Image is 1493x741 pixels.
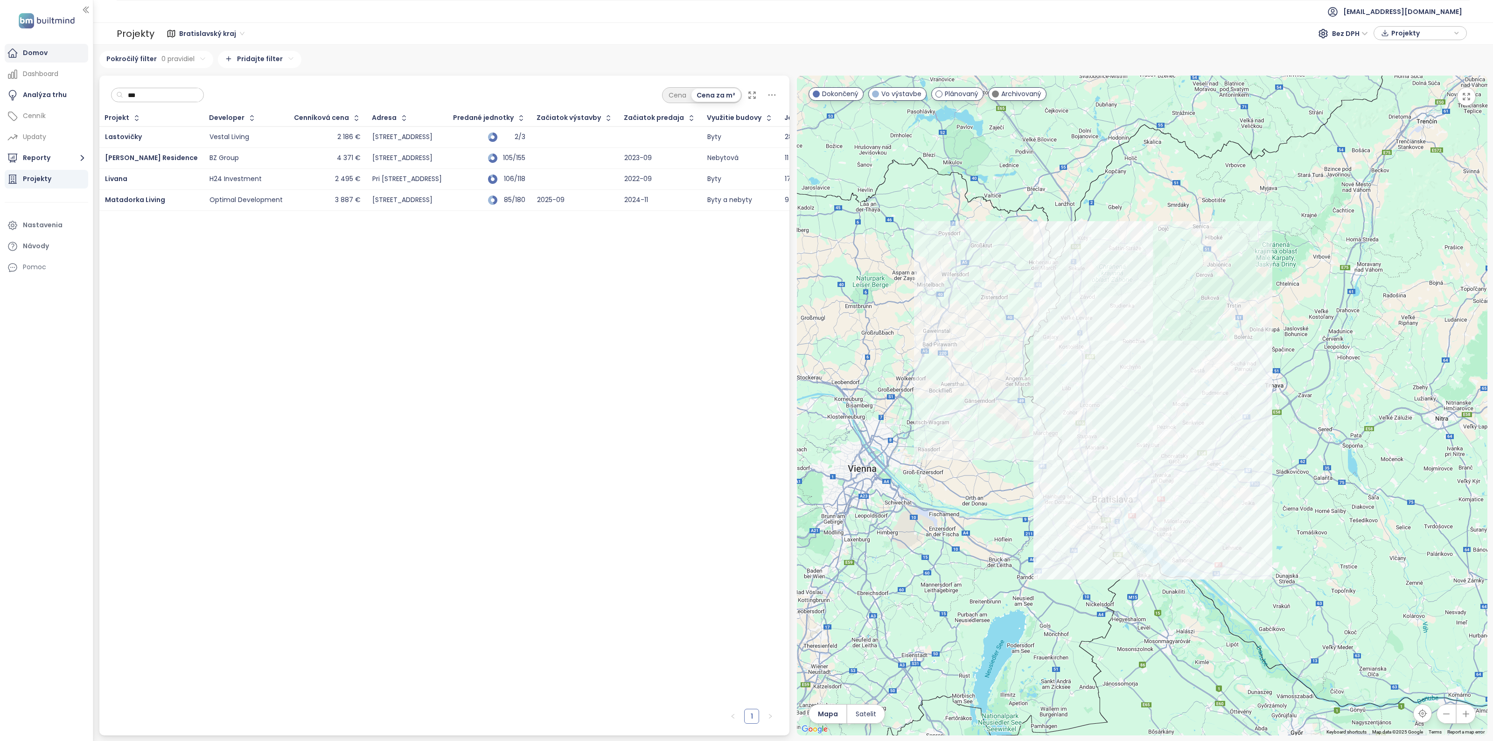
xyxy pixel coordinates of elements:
div: Developer [209,115,244,121]
div: Byty [707,133,721,141]
a: Updaty [5,128,88,147]
span: 0 pravidiel [161,54,195,64]
li: Predchádzajúca strana [726,709,740,724]
button: Keyboard shortcuts [1326,729,1367,735]
div: [STREET_ADDRESS] [372,196,433,204]
div: 28 minút [785,133,814,141]
div: Pomoc [5,258,88,277]
div: 9 minút [785,196,810,204]
div: Začiatok výstavby [537,115,601,121]
div: Projekt [105,115,129,121]
span: Archivovaný [1001,89,1041,99]
a: Livana [105,174,127,183]
span: Plánovaný [945,89,978,99]
div: Cena za m² [691,89,740,102]
span: left [730,713,736,719]
div: Začiatok predaja [624,115,684,121]
div: Návody [23,240,49,252]
div: Cenníková cena [294,115,349,121]
a: Nastavenia [5,216,88,235]
span: Mapa [818,709,838,719]
div: Byty [707,175,721,183]
a: Lastovičky [105,132,142,141]
div: Domov [23,47,48,59]
div: [STREET_ADDRESS] [372,154,433,162]
div: Byty a nebyty [707,196,752,204]
div: Cena [663,89,691,102]
a: [PERSON_NAME] Residence [105,153,198,162]
div: Využitie budovy [707,115,761,121]
div: 11 minút [785,154,810,162]
div: Projekty [23,173,51,185]
div: 3 887 € [335,196,361,204]
span: right [767,713,773,719]
span: Projekty [1391,26,1451,40]
div: Pokročilý filter [99,51,213,68]
div: Jazda do centra [784,115,841,121]
div: [STREET_ADDRESS] [372,133,433,141]
li: 1 [744,709,759,724]
a: Analýza trhu [5,86,88,105]
div: 2 186 € [337,133,361,141]
div: Pri [STREET_ADDRESS] [372,175,442,183]
div: Optimal Development [209,196,283,204]
span: Bez DPH [1332,27,1368,41]
div: Adresa [372,115,397,121]
a: 1 [745,709,759,723]
span: Satelit [856,709,876,719]
a: Návody [5,237,88,256]
button: left [726,709,740,724]
div: Nebytová [707,154,739,162]
div: Pridajte filter [218,51,301,68]
div: 2024-11 [624,196,648,204]
a: Matadorka Living [105,195,165,204]
div: Vestal Living [209,133,249,141]
div: 2022-09 [624,175,652,183]
div: 2 495 € [335,175,361,183]
div: 2025-09 [537,196,565,204]
a: Report a map error [1447,729,1485,734]
button: Mapa [809,705,846,723]
button: Satelit [847,705,885,723]
a: Cenník [5,107,88,126]
button: Reporty [5,149,88,168]
div: Updaty [23,131,46,143]
a: Projekty [5,170,88,189]
span: Map data ©2025 Google [1372,729,1423,734]
img: logo [16,11,77,30]
div: 2/3 [502,134,525,140]
div: 4 371 € [337,154,361,162]
div: button [1379,26,1462,40]
button: right [763,709,778,724]
span: Dokončený [822,89,858,99]
li: Nasledujúca strana [763,709,778,724]
a: Open this area in Google Maps (opens a new window) [799,723,830,735]
div: Projekty [117,24,154,43]
span: [EMAIL_ADDRESS][DOMAIN_NAME] [1343,0,1462,23]
div: Cenník [23,110,46,122]
a: Terms (opens in new tab) [1429,729,1442,734]
div: BZ Group [209,154,239,162]
div: 105/155 [502,155,525,161]
div: Dashboard [23,68,58,80]
div: Nastavenia [23,219,63,231]
span: Predané jednotky [453,115,514,121]
a: Domov [5,44,88,63]
img: Google [799,723,830,735]
div: 2023-09 [624,154,652,162]
div: Analýza trhu [23,89,67,101]
span: Vo výstavbe [881,89,921,99]
span: Bratislavský kraj [179,27,244,41]
div: 17 minút [785,175,812,183]
div: Pomoc [23,261,46,273]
